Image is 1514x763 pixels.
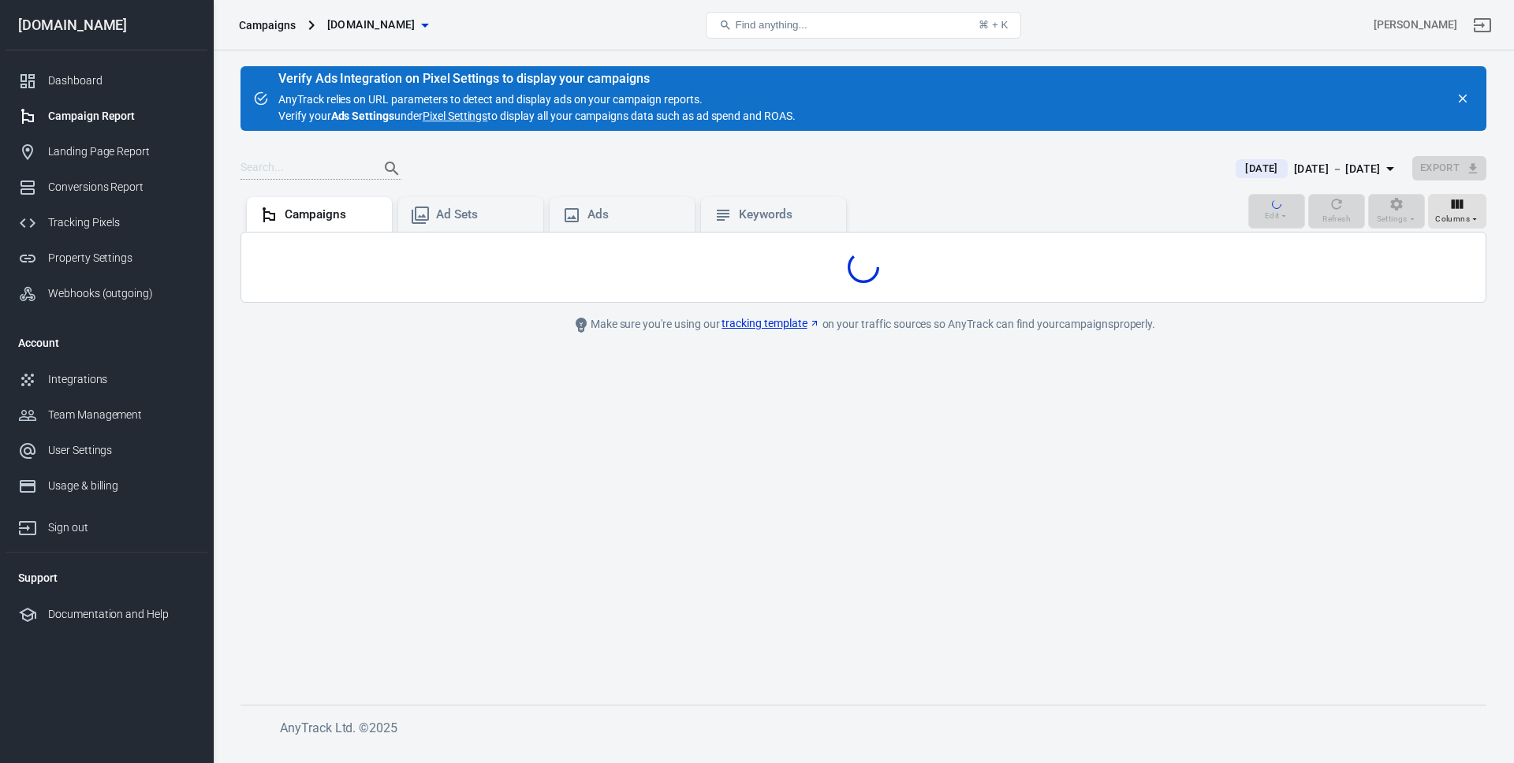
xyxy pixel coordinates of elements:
div: Usage & billing [48,478,195,494]
a: Team Management [6,397,207,433]
div: User Settings [48,442,195,459]
input: Search... [241,158,367,179]
div: Landing Page Report [48,143,195,160]
a: Campaign Report [6,99,207,134]
div: Verify Ads Integration on Pixel Settings to display your campaigns [278,71,796,87]
a: Dashboard [6,63,207,99]
div: Sign out [48,519,195,536]
a: Integrations [6,362,207,397]
button: Find anything...⌘ + K [706,12,1021,39]
a: Sign out [6,504,207,545]
div: Ad Sets [436,207,531,223]
button: close [1452,87,1474,110]
div: Conversions Report [48,179,195,195]
span: [DATE] [1239,161,1284,177]
div: [DATE] － [DATE] [1294,159,1381,179]
button: Search [373,150,411,188]
button: [DATE][DATE] － [DATE] [1223,156,1411,182]
h6: AnyTrack Ltd. © 2025 [280,718,1463,738]
div: [DOMAIN_NAME] [6,18,207,32]
button: Columns [1428,194,1486,229]
strong: Ads Settings [331,110,395,122]
a: Conversions Report [6,169,207,205]
div: Integrations [48,371,195,388]
div: Tracking Pixels [48,214,195,231]
a: Tracking Pixels [6,205,207,240]
div: ⌘ + K [979,19,1008,31]
button: [DOMAIN_NAME] [321,10,434,39]
a: Webhooks (outgoing) [6,276,207,311]
div: Keywords [739,207,833,223]
div: Account id: GO1HsbMZ [1374,17,1457,33]
div: Campaigns [285,207,379,223]
a: Usage & billing [6,468,207,504]
a: Sign out [1464,6,1501,44]
a: User Settings [6,433,207,468]
div: Campaigns [239,17,296,33]
div: Team Management [48,407,195,423]
div: Dashboard [48,73,195,89]
div: Documentation and Help [48,606,195,623]
li: Account [6,324,207,362]
span: twothreadsbyedmonds.com [327,15,416,35]
div: Webhooks (outgoing) [48,285,195,302]
span: Columns [1435,212,1470,226]
a: Property Settings [6,240,207,276]
div: AnyTrack relies on URL parameters to detect and display ads on your campaign reports. Verify your... [278,73,796,125]
div: Property Settings [48,250,195,266]
li: Support [6,559,207,597]
a: tracking template [722,315,819,332]
a: Landing Page Report [6,134,207,169]
a: Pixel Settings [423,108,487,125]
div: Ads [587,207,682,223]
div: Campaign Report [48,108,195,125]
div: Make sure you're using our on your traffic sources so AnyTrack can find your campaigns properly. [509,315,1218,334]
span: Find anything... [735,19,807,31]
